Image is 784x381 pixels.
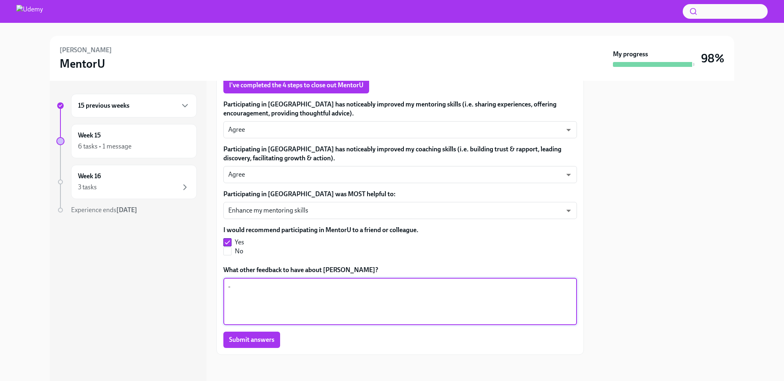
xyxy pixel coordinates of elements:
h3: 98% [701,51,724,66]
div: 3 tasks [78,183,97,192]
label: Participating in [GEOGRAPHIC_DATA] was MOST helpful to: [223,190,577,199]
a: Week 156 tasks • 1 message [56,124,197,158]
strong: [DATE] [116,206,137,214]
button: Submit answers [223,332,280,348]
h6: Week 15 [78,131,101,140]
div: Enhance my mentoring skills [223,202,577,219]
strong: My progress [613,50,648,59]
label: I would recommend participating in MentorU to a friend or colleague. [223,226,419,235]
span: Experience ends [71,206,137,214]
div: Agree [223,121,577,138]
span: Yes [235,238,244,247]
textarea: - [228,282,572,321]
button: I've completed the 4 steps to close out MentorU [223,77,369,93]
img: Udemy [16,5,43,18]
span: Submit answers [229,336,274,344]
h3: MentorU [60,56,105,71]
label: What other feedback to have about [PERSON_NAME]? [223,266,577,275]
div: Agree [223,166,577,183]
span: I've completed the 4 steps to close out MentorU [229,81,363,89]
h6: [PERSON_NAME] [60,46,112,55]
div: 15 previous weeks [71,94,197,117]
span: No [235,247,243,256]
div: 6 tasks • 1 message [78,142,131,151]
label: Participating in [GEOGRAPHIC_DATA] has noticeably improved my coaching skills (i.e. building trus... [223,145,577,163]
h6: Week 16 [78,172,101,181]
label: Participating in [GEOGRAPHIC_DATA] has noticeably improved my mentoring skills (i.e. sharing expe... [223,100,577,118]
a: Week 163 tasks [56,165,197,199]
h6: 15 previous weeks [78,101,129,110]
